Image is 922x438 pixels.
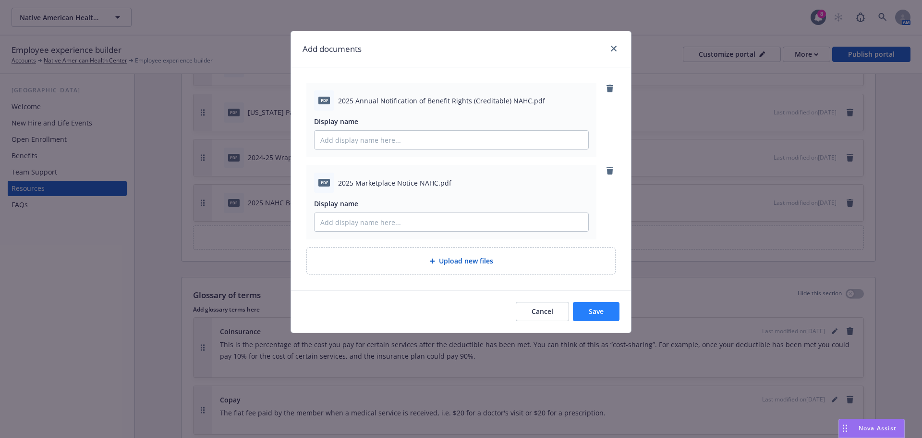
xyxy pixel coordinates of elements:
span: Display name [314,117,358,126]
span: Cancel [532,307,553,316]
input: Add display name here... [315,213,588,231]
span: Nova Assist [859,424,897,432]
div: Upload new files [306,247,616,275]
span: 2025 Annual Notification of Benefit Rights (Creditable) NAHC.pdf [338,96,545,106]
span: Save [589,307,604,316]
button: Cancel [516,302,569,321]
span: Upload new files [439,256,493,266]
span: pdf [318,97,330,104]
button: Nova Assist [838,419,905,438]
span: Display name [314,199,358,208]
span: 2025 Marketplace Notice NAHC.pdf [338,178,451,188]
a: remove [604,165,616,176]
a: close [608,43,619,54]
div: Drag to move [839,419,851,438]
input: Add display name here... [315,131,588,149]
a: remove [604,83,616,94]
button: Save [573,302,619,321]
h1: Add documents [303,43,362,55]
span: pdf [318,179,330,186]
